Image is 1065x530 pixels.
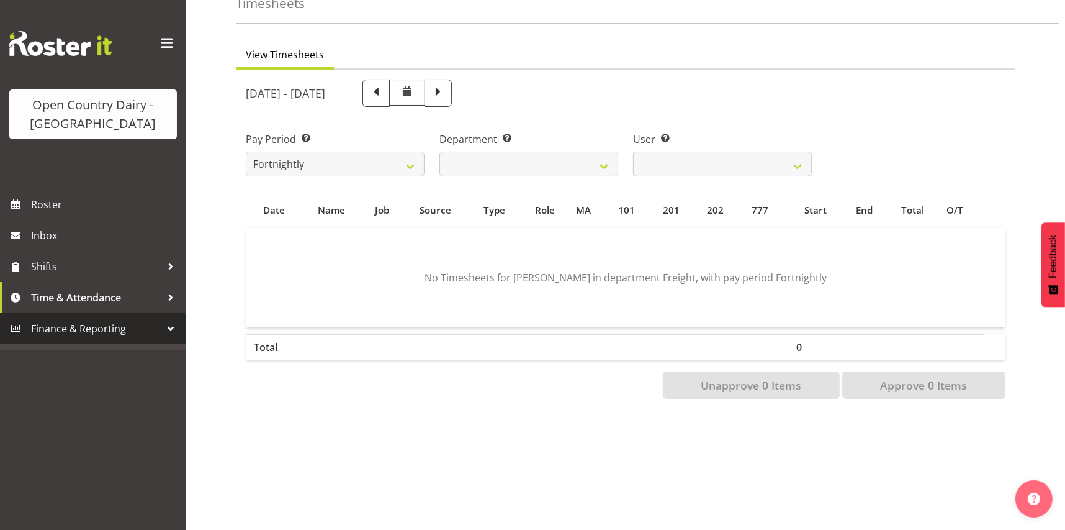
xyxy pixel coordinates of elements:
label: Pay Period [246,132,425,147]
button: Feedback - Show survey [1041,222,1065,307]
img: Rosterit website logo [9,31,112,56]
span: Feedback [1048,235,1059,278]
img: help-xxl-2.png [1028,493,1040,505]
span: Job [375,203,389,217]
span: Roster [31,195,180,214]
span: 101 [618,203,635,217]
button: Unapprove 0 Items [663,372,840,399]
span: MA [577,203,591,217]
span: Finance & Reporting [31,319,161,338]
span: Total [902,203,925,217]
span: Inbox [31,226,180,245]
span: End [856,203,873,217]
span: Role [535,203,555,217]
label: Department [439,132,618,147]
span: Unapprove 0 Items [701,377,801,393]
span: Approve 0 Items [880,377,967,393]
p: No Timesheets for [PERSON_NAME] in department Freight, with pay period Fortnightly [286,270,965,285]
span: View Timesheets [246,47,324,62]
span: 777 [752,203,768,217]
th: Total [246,334,302,360]
span: Source [420,203,451,217]
span: Start [804,203,827,217]
label: User [633,132,812,147]
span: O/T [947,203,964,217]
h5: [DATE] - [DATE] [246,86,325,100]
button: Approve 0 Items [842,372,1005,399]
span: 202 [708,203,724,217]
span: Shifts [31,257,161,276]
th: 0 [789,334,842,360]
span: Time & Attendance [31,288,161,307]
span: Name [318,203,345,217]
span: 201 [663,203,680,217]
span: Type [483,203,505,217]
span: Date [263,203,285,217]
div: Open Country Dairy - [GEOGRAPHIC_DATA] [22,96,164,133]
